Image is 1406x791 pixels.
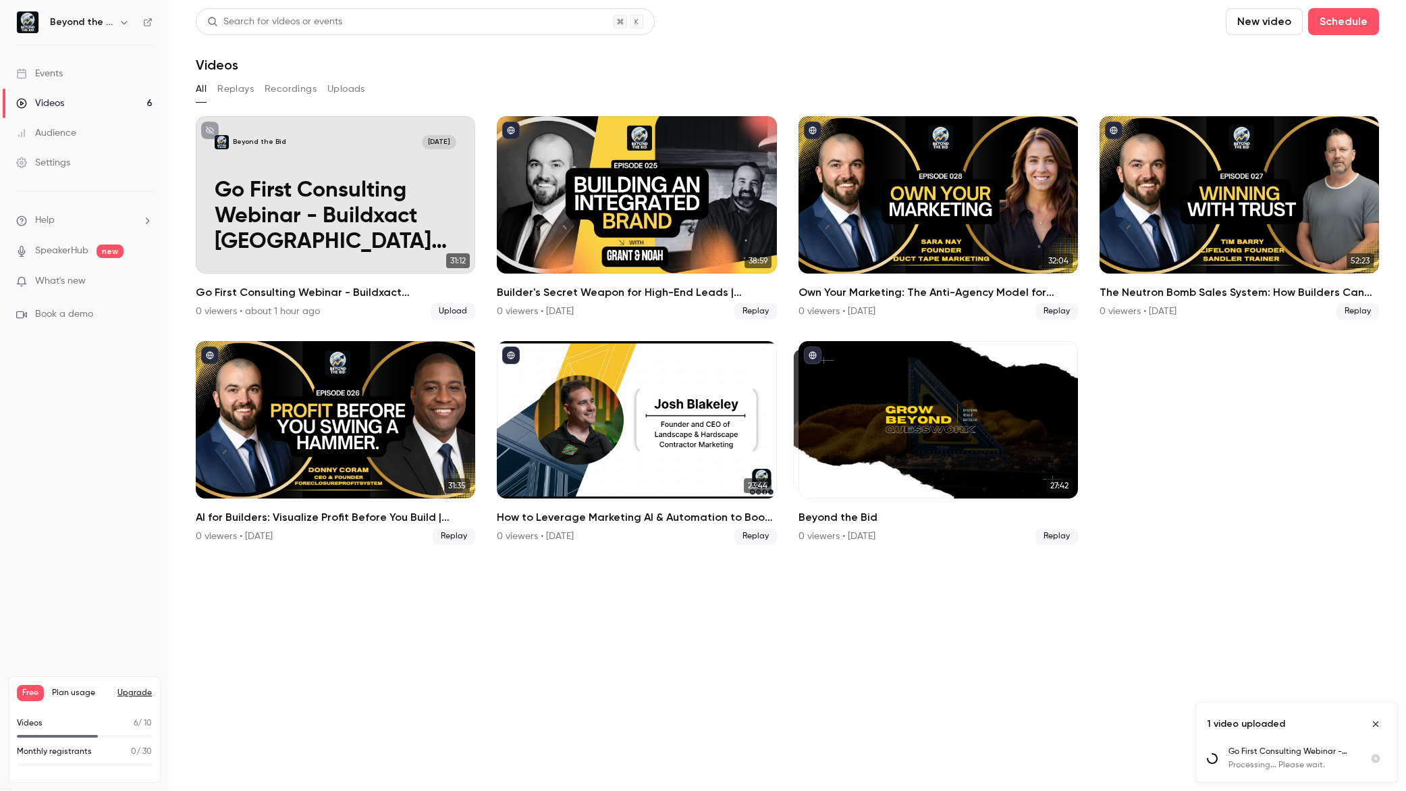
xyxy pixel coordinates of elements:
div: Settings [16,156,70,170]
span: Replay [734,303,777,320]
h2: Go First Consulting Webinar - Buildxact [GEOGRAPHIC_DATA] (360p, h264) [196,284,475,301]
h2: Beyond the Bid [799,509,1078,526]
button: published [804,347,821,364]
ul: Videos [196,116,1379,544]
h6: Beyond the Bid [50,16,113,29]
a: 52:23The Neutron Bomb Sales System: How Builders Can Win High-Margin Projects by Building Radical... [1100,116,1379,320]
span: Replay [1035,528,1078,544]
button: New video [1226,8,1303,35]
li: How to Leverage Marketing AI & Automation to Boost Conversions [497,341,776,544]
div: 0 viewers • [DATE] [497,530,574,543]
iframe: Noticeable Trigger [136,276,153,288]
img: Go First Consulting Webinar - Buildxact USA (360p, h264) [215,135,229,149]
h2: AI for Builders: Visualize Profit Before You Build | [PERSON_NAME] [196,509,475,526]
span: 38:59 [745,253,772,268]
span: 0 [131,748,136,756]
p: / 30 [131,746,152,758]
a: 31:35AI for Builders: Visualize Profit Before You Build | [PERSON_NAME]0 viewers • [DATE]Replay [196,341,475,544]
div: Events [16,67,63,80]
span: 6 [134,719,138,728]
h1: Videos [196,57,238,73]
button: published [502,122,520,139]
div: 0 viewers • [DATE] [497,305,574,318]
div: 0 viewers • about 1 hour ago [196,305,320,318]
a: SpeakerHub [35,244,88,258]
li: Own Your Marketing: The Anti-Agency Model for Builders w/ Sara Nay [799,116,1078,320]
span: 31:35 [444,478,470,493]
div: 0 viewers • [DATE] [1100,305,1177,318]
span: 27:42 [1046,478,1073,493]
div: 0 viewers • [DATE] [196,530,273,543]
button: Schedule [1308,8,1379,35]
div: 0 viewers • [DATE] [799,530,875,543]
div: 0 viewers • [DATE] [799,305,875,318]
span: Replay [1035,303,1078,320]
a: 23:44How to Leverage Marketing AI & Automation to Boost Conversions0 viewers • [DATE]Replay [497,341,776,544]
h2: Builder's Secret Weapon for High-End Leads | [PERSON_NAME] [497,284,776,301]
button: Cancel upload [1365,748,1386,769]
span: Replay [734,528,777,544]
span: Replay [433,528,475,544]
p: / 10 [134,717,152,730]
h2: Own Your Marketing: The Anti-Agency Model for Builders w/ [PERSON_NAME] [799,284,1078,301]
span: 23:44 [744,478,772,493]
section: Videos [196,8,1379,783]
li: The Neutron Bomb Sales System: How Builders Can Win High-Margin Projects by Building Radical Trust [1100,116,1379,320]
button: Uploads [327,78,365,100]
div: Videos [16,97,64,110]
span: Free [17,685,44,701]
p: Processing... Please wait. [1228,759,1354,771]
p: Monthly registrants [17,746,92,758]
p: 1 video uploaded [1207,717,1285,731]
a: 27:4227:42Beyond the Bid0 viewers • [DATE]Replay [799,341,1078,544]
span: new [97,245,124,258]
button: published [502,347,520,364]
li: Beyond the Bid [799,341,1078,544]
button: Upgrade [117,688,152,698]
li: AI for Builders: Visualize Profit Before You Build | Donny Coram [196,341,475,544]
button: unpublished [201,122,219,139]
div: Audience [16,126,76,140]
span: Help [35,213,55,228]
span: [DATE] [422,135,456,149]
h2: The Neutron Bomb Sales System: How Builders Can Win High-Margin Projects by Building Radical Trust [1100,284,1379,301]
p: Beyond the Bid [233,137,286,147]
a: 32:04Own Your Marketing: The Anti-Agency Model for Builders w/ [PERSON_NAME]0 viewers • [DATE]Replay [799,116,1078,320]
a: Go First Consulting Webinar - Buildxact USA (360p, h264)Beyond the Bid[DATE]Go First Consulting W... [196,116,475,320]
span: What's new [35,274,86,288]
button: published [1105,122,1123,139]
button: published [201,347,219,364]
button: All [196,78,207,100]
h2: How to Leverage Marketing AI & Automation to Boost Conversions [497,509,776,526]
button: Replays [217,78,254,100]
span: 32:04 [1044,253,1073,268]
button: Close uploads list [1365,713,1386,735]
li: Builder's Secret Weapon for High-End Leads | Noah Hutchison [497,116,776,320]
span: Book a demo [35,307,93,322]
span: 52:23 [1347,253,1374,268]
ul: Uploads list [1196,746,1397,782]
p: Videos [17,717,43,730]
span: Plan usage [52,688,109,698]
div: Search for videos or events [207,15,342,29]
p: Go First Consulting Webinar - Buildxact [GEOGRAPHIC_DATA] (360p, h264) [215,178,456,255]
button: Recordings [265,78,317,100]
button: published [804,122,821,139]
span: Replay [1336,303,1379,320]
p: Go First Consulting Webinar - Buildxact [GEOGRAPHIC_DATA] (360p, h264) [1228,746,1354,758]
span: 31:12 [446,253,470,268]
li: Go First Consulting Webinar - Buildxact USA (360p, h264) [196,116,475,320]
li: help-dropdown-opener [16,213,153,228]
a: 38:59Builder's Secret Weapon for High-End Leads | [PERSON_NAME]0 viewers • [DATE]Replay [497,116,776,320]
span: Upload [431,303,475,320]
img: Beyond the Bid [17,11,38,33]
